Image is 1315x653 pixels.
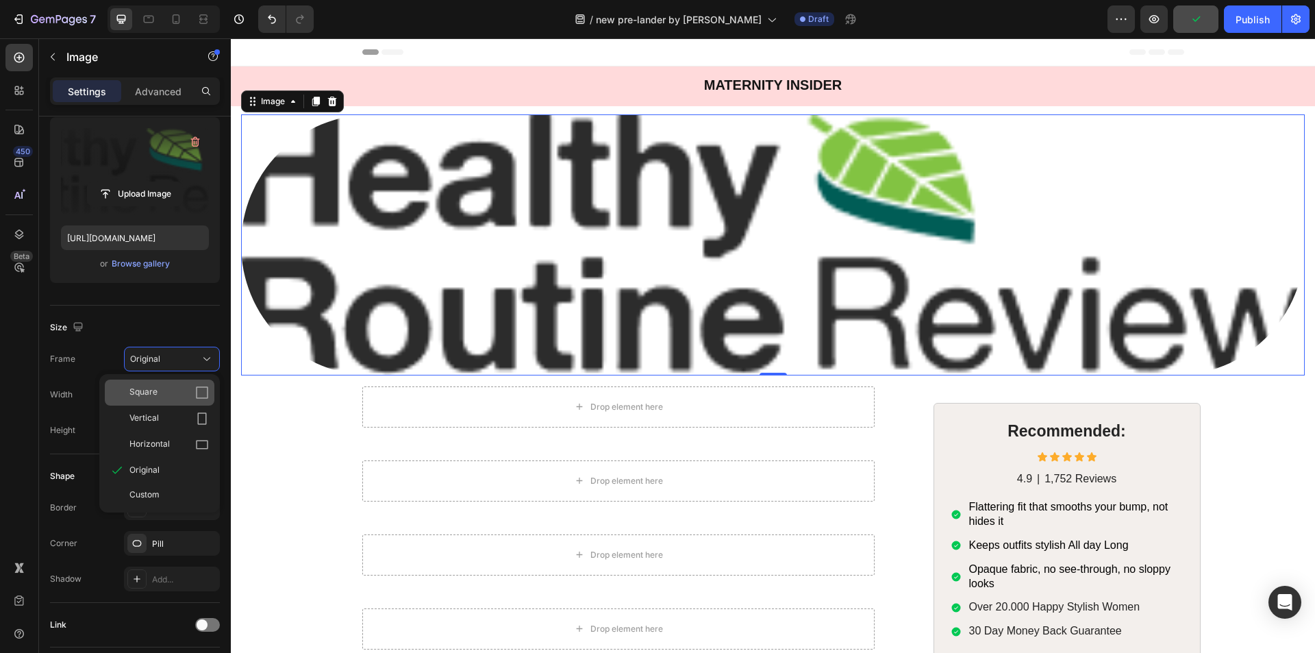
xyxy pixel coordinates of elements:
p: Advanced [135,84,181,99]
p: 30 Day Money Back Guarantee [738,586,951,600]
div: Shadow [50,573,82,585]
div: Pill [152,538,216,550]
p: | [806,434,809,448]
div: Undo/Redo [258,5,314,33]
button: Original [124,347,220,371]
div: Shape [50,470,75,482]
div: Beta [10,251,33,262]
div: Corner [50,537,77,550]
label: Frame [50,353,75,365]
div: Add... [152,574,216,586]
h2: Recommended: [720,382,953,405]
p: 1,752 Reviews [814,434,886,448]
span: Keeps outfits stylish All day Long [738,501,898,513]
div: Link [50,619,66,631]
div: 450 [13,146,33,157]
div: Open Intercom Messenger [1268,586,1301,619]
button: Browse gallery [111,257,171,271]
div: Drop element here [360,363,432,374]
p: Over 20.000 Happy Stylish Women [738,562,951,576]
button: Upload Image [87,182,183,206]
label: Width [50,389,73,401]
span: Original [130,353,160,365]
span: Draft [808,13,829,25]
div: Border [50,502,77,514]
p: Image [66,49,183,65]
span: Custom [129,489,160,501]
span: Opaque fabric, no see-through, no sloppy looks [738,525,940,551]
p: Settings [68,84,106,99]
span: new pre-lander by [PERSON_NAME] [596,12,762,27]
span: or [100,256,108,272]
iframe: Design area [231,38,1315,653]
span: Horizontal [129,438,170,452]
button: Publish [1224,5,1281,33]
div: Drop element here [360,437,432,448]
span: Vertical [129,412,159,426]
p: 7 [90,11,96,27]
span: Original [129,464,160,476]
div: Drop element here [360,511,432,522]
div: Drop element here [360,585,432,596]
button: 7 [5,5,102,33]
p: 4.9 [786,434,801,448]
input: https://example.com/image.jpg [61,225,209,250]
span: / [590,12,593,27]
label: Height [50,424,75,436]
div: Publish [1236,12,1270,27]
span: Square [129,386,158,399]
div: Size [50,319,86,337]
div: Browse gallery [112,258,170,270]
span: Flattering fit that smooths your bump, not hides it [738,463,938,489]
